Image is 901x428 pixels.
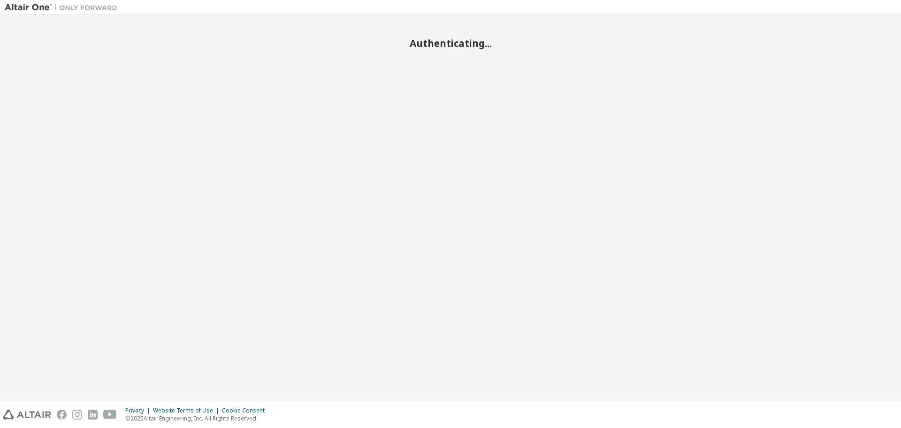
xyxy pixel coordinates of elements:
img: youtube.svg [103,410,117,420]
img: altair_logo.svg [3,410,51,420]
div: Cookie Consent [222,407,270,414]
img: instagram.svg [72,410,82,420]
img: linkedin.svg [88,410,98,420]
h2: Authenticating... [5,37,896,49]
img: facebook.svg [57,410,67,420]
p: © 2025 Altair Engineering, Inc. All Rights Reserved. [125,414,270,422]
div: Privacy [125,407,153,414]
div: Website Terms of Use [153,407,222,414]
img: Altair One [5,3,122,12]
